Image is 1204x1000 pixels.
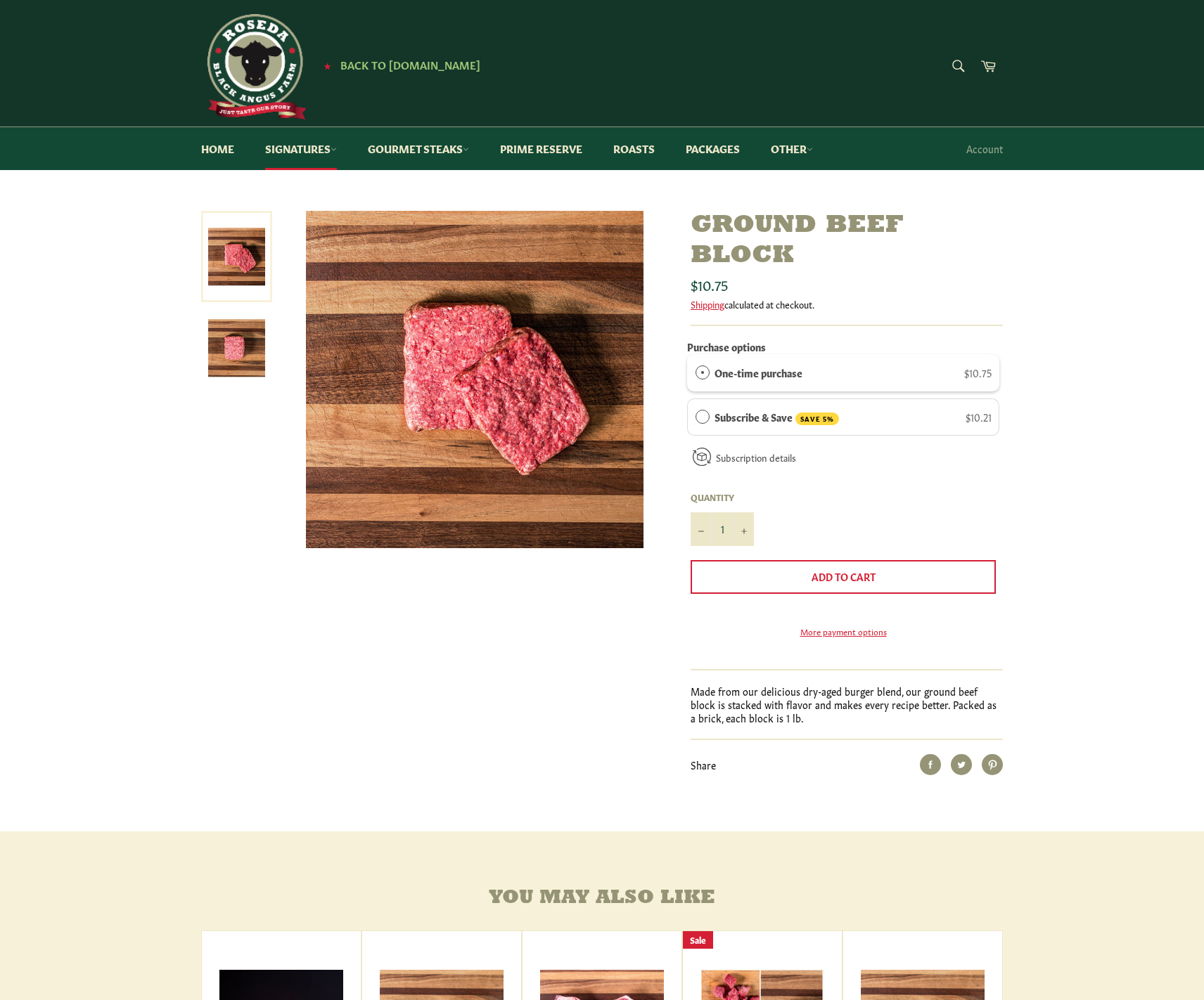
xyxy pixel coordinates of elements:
[340,57,480,72] span: Back to [DOMAIN_NAME]
[966,410,992,424] span: $10.21
[486,127,596,170] a: Prime Reserve
[691,274,728,294] span: $10.75
[691,297,724,311] a: Shipping
[959,128,1010,169] a: Account
[715,409,840,426] label: Subscribe & Save
[795,413,839,426] span: SAVE 5%
[208,319,265,376] img: Ground Beef Block
[691,298,1003,311] div: calculated at checkout.
[306,211,643,548] img: Ground Beef Block
[696,365,710,380] div: One-time purchase
[715,365,802,380] label: One-time purchase
[691,211,1003,271] h1: Ground Beef Block
[964,365,992,379] span: $10.75
[696,409,710,424] div: Subscribe & Save
[757,127,827,170] a: Other
[599,127,669,170] a: Roasts
[672,127,754,170] a: Packages
[691,491,754,503] label: Quantity
[687,339,766,353] label: Purchase options
[201,14,307,119] img: Roseda Beef
[691,625,996,637] a: More payment options
[733,512,754,546] button: Increase item quantity by one
[187,127,248,170] a: Home
[316,60,480,71] a: ★ Back to [DOMAIN_NAME]
[251,127,351,170] a: Signatures
[691,512,712,546] button: Reduce item quantity by one
[691,560,996,594] button: Add to Cart
[324,60,331,71] span: ★
[691,684,1003,725] p: Made from our delicious dry-aged burger blend, our ground beef block is stacked with flavor and m...
[354,127,483,170] a: Gourmet Steaks
[812,569,876,583] span: Add to Cart
[716,450,796,464] a: Subscription details
[683,931,713,949] div: Sale
[201,888,1003,909] h4: You may also like
[691,758,716,772] span: Share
